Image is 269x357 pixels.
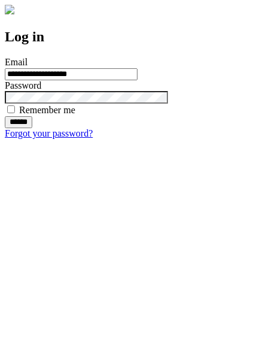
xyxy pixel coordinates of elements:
img: logo-4e3dc11c47720685a147b03b5a06dd966a58ff35d612b21f08c02c0306f2b779.png [5,5,14,14]
a: Forgot your password? [5,128,93,138]
label: Password [5,80,41,90]
label: Email [5,57,27,67]
h2: Log in [5,29,264,45]
label: Remember me [19,105,75,115]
